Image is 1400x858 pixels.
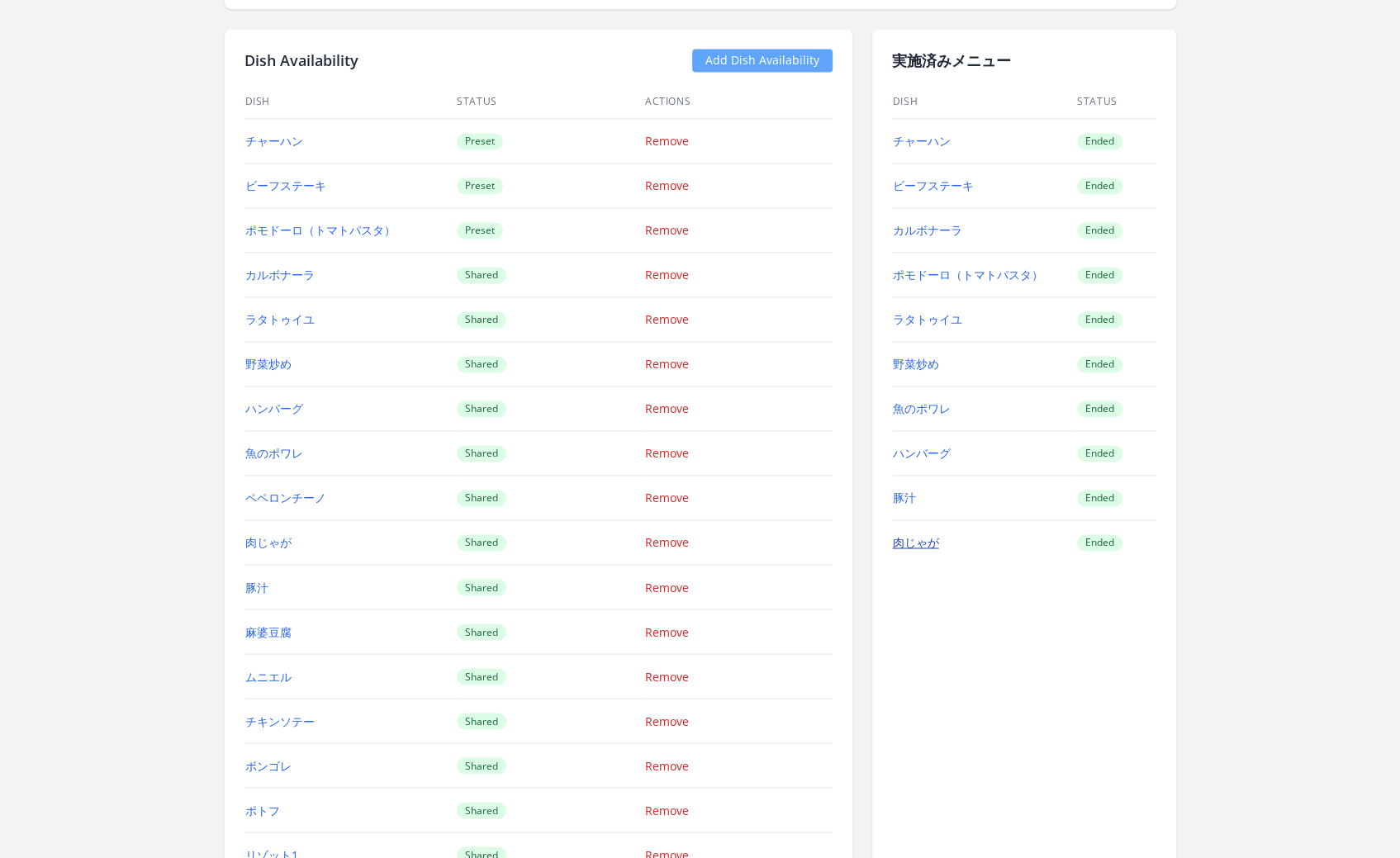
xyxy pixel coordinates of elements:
[457,579,506,595] span: Shared
[457,490,506,506] span: Shared
[245,267,315,282] a: カルボナーラ
[245,757,292,773] a: ボンゴレ
[1077,267,1122,283] span: Ended
[1077,222,1122,239] span: Ended
[893,178,974,193] a: ビーフステーキ
[892,49,1156,72] h2: 実施済みメニュー
[245,534,292,550] a: 肉じゃが
[245,713,315,728] a: チキンソテー
[457,713,506,729] span: Shared
[893,534,939,550] a: 肉じゃが
[893,490,916,505] a: 豚汁
[245,668,292,684] a: ムニエル
[457,222,503,239] span: Preset
[457,668,506,685] span: Shared
[645,133,689,149] a: Remove
[893,311,962,327] a: ラタトゥイユ
[457,534,506,551] span: Shared
[457,445,506,462] span: Shared
[1077,445,1122,462] span: Ended
[245,623,292,639] a: 麻婆豆腐
[645,178,689,193] a: Remove
[1076,85,1156,119] th: Status
[645,401,689,416] a: Remove
[457,133,503,149] span: Preset
[645,222,689,238] a: Remove
[645,579,689,595] a: Remove
[457,311,506,328] span: Shared
[244,49,358,72] h2: Dish Availability
[645,534,689,550] a: Remove
[1077,178,1122,194] span: Ended
[645,668,689,684] a: Remove
[645,713,689,728] a: Remove
[1077,401,1122,417] span: Ended
[893,445,951,461] a: ハンバーグ
[893,133,951,149] a: チャーハン
[245,133,303,149] a: チャーハン
[645,490,689,505] a: Remove
[457,267,506,283] span: Shared
[245,356,292,372] a: 野菜炒め
[245,311,315,327] a: ラタトゥイユ
[245,178,326,193] a: ビーフステーキ
[457,178,503,194] span: Preset
[245,222,396,238] a: ポモドーロ（トマトパスタ）
[1077,356,1122,372] span: Ended
[457,802,506,818] span: Shared
[644,85,833,119] th: Actions
[1077,490,1122,506] span: Ended
[893,401,951,416] a: 魚のポワレ
[645,311,689,327] a: Remove
[645,757,689,773] a: Remove
[645,356,689,372] a: Remove
[1077,311,1122,328] span: Ended
[645,267,689,282] a: Remove
[1077,534,1122,551] span: Ended
[245,579,268,595] a: 豚汁
[457,401,506,417] span: Shared
[645,623,689,639] a: Remove
[457,757,506,774] span: Shared
[245,802,280,818] a: ポトフ
[244,85,457,119] th: Dish
[893,267,1043,282] a: ポモドーロ（トマトパスタ）
[1077,133,1122,149] span: Ended
[456,85,644,119] th: Status
[892,85,1077,119] th: Dish
[457,623,506,640] span: Shared
[893,356,939,372] a: 野菜炒め
[893,222,962,238] a: カルボナーラ
[645,445,689,461] a: Remove
[645,802,689,818] a: Remove
[245,490,326,505] a: ペペロンチーノ
[692,49,833,72] a: Add Dish Availability
[457,356,506,372] span: Shared
[245,401,303,416] a: ハンバーグ
[245,445,303,461] a: 魚のポワレ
